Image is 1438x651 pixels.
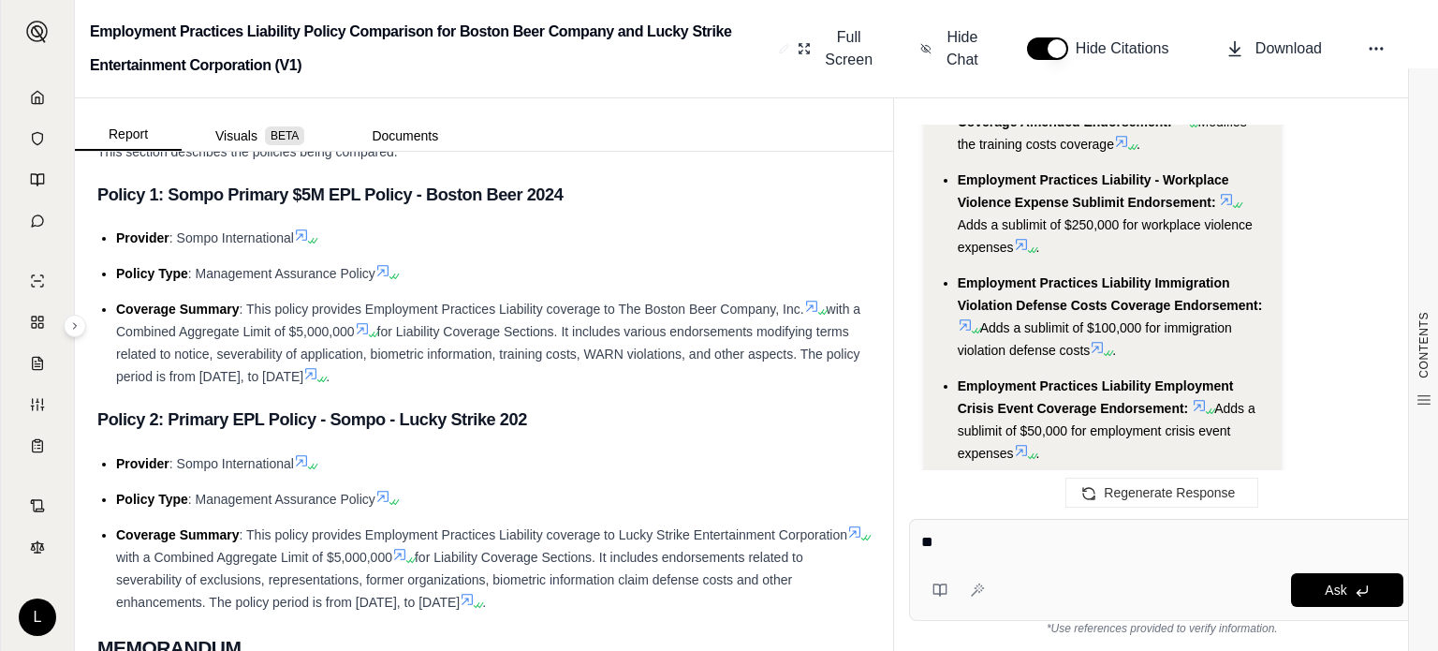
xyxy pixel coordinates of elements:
[12,262,63,300] a: Single Policy
[116,230,169,245] span: Provider
[958,320,1232,358] span: Adds a sublimit of $100,000 for immigration violation defense costs
[12,528,63,566] a: Legal Search Engine
[1291,573,1403,607] button: Ask
[326,369,330,384] span: .
[12,202,63,240] a: Chat
[12,161,63,199] a: Prompt Library
[822,26,875,71] span: Full Screen
[97,178,871,212] h3: Policy 1: Sompo Primary $5M EPL Policy - Boston Beer 2024
[19,13,56,51] button: Expand sidebar
[1218,30,1329,67] button: Download
[12,79,63,116] a: Home
[1325,583,1346,598] span: Ask
[116,456,169,471] span: Provider
[265,126,304,145] span: BETA
[1065,478,1258,508] button: Regenerate Response
[958,114,1247,152] span: Modifies the training costs coverage
[958,401,1255,461] span: Adds a sublimit of $50,000 for employment crisis event expenses
[482,595,486,610] span: .
[958,275,1263,313] span: Employment Practices Liability Immigration Violation Defense Costs Coverage Endorsement:
[913,19,990,79] button: Hide Chat
[116,550,392,565] span: with a Combined Aggregate Limit of $5,000,000
[12,427,63,465] a: Coverage Table
[943,26,982,71] span: Hide Chat
[26,21,49,43] img: Expand sidebar
[958,378,1234,416] span: Employment Practices Liability Employment Crisis Event Coverage Endorsement:
[90,15,771,82] h2: Employment Practices Liability Policy Comparison for Boston Beer Company and Lucky Strike Enterta...
[116,302,240,317] span: Coverage Summary
[75,119,182,151] button: Report
[338,121,472,151] button: Documents
[169,230,294,245] span: : Sompo International
[97,403,871,436] h3: Policy 2: Primary EPL Policy - Sompo - Lucky Strike 202
[116,324,860,384] span: for Liability Coverage Sections. It includes various endorsements modifying terms related to noti...
[188,266,375,281] span: : Management Assurance Policy
[1076,37,1181,60] span: Hide Citations
[1104,485,1235,500] span: Regenerate Response
[97,144,398,159] span: This section describes the policies being compared.
[12,303,63,341] a: Policy Comparisons
[116,527,240,542] span: Coverage Summary
[1255,37,1322,60] span: Download
[909,621,1416,636] div: *Use references provided to verify information.
[958,172,1229,210] span: Employment Practices Liability - Workplace Violence Expense Sublimit Endorsement:
[19,599,56,636] div: L
[116,550,803,610] span: for Liability Coverage Sections. It includes endorsements related to severability of exclusions, ...
[240,302,804,317] span: : This policy provides Employment Practices Liability coverage to The Boston Beer Company, Inc.
[116,266,188,281] span: Policy Type
[790,19,883,79] button: Full Screen
[182,121,338,151] button: Visuals
[958,92,1255,129] span: Employment Practices Liability - Training Costs Coverage Amended Endorsement:
[1416,312,1431,378] span: CONTENTS
[1036,446,1040,461] span: .
[240,527,847,542] span: : This policy provides Employment Practices Liability coverage to Lucky Strike Entertainment Corp...
[12,487,63,525] a: Contract Analysis
[12,386,63,423] a: Custom Report
[64,315,86,337] button: Expand sidebar
[1036,240,1040,255] span: .
[12,345,63,382] a: Claim Coverage
[12,120,63,157] a: Documents Vault
[188,492,375,507] span: : Management Assurance Policy
[1137,137,1140,152] span: .
[1112,343,1116,358] span: .
[958,217,1253,255] span: Adds a sublimit of $250,000 for workplace violence expenses
[116,492,188,507] span: Policy Type
[169,456,294,471] span: : Sompo International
